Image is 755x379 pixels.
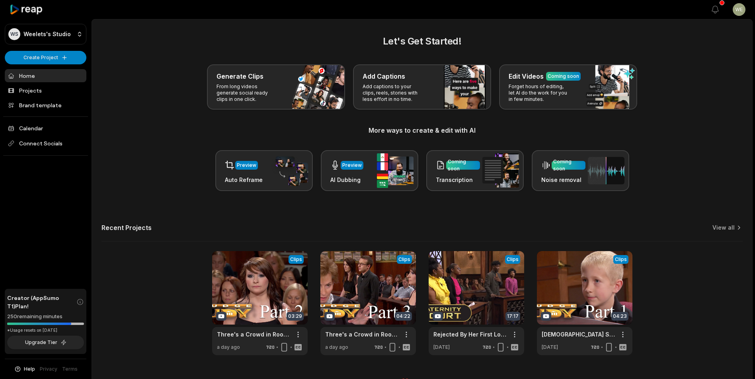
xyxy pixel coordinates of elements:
h3: More ways to create & edit with AI [101,126,743,135]
h2: Let's Get Started! [101,34,743,48]
a: Terms [62,365,78,373]
a: Projects [5,84,86,97]
a: Privacy [40,365,57,373]
h3: Generate Clips [217,72,263,81]
p: Forget hours of editing, let AI do the work for you in few minutes. [509,83,570,102]
img: ai_dubbing.png [377,153,414,188]
a: Rejected By Her First Love (Full Episode) | Paternity Court [433,330,507,338]
button: Help [14,365,35,373]
a: Calendar [5,122,86,135]
div: WS [8,28,20,40]
h3: Transcription [436,176,480,184]
a: Home [5,69,86,82]
div: Coming soon [553,158,584,172]
h2: Recent Projects [101,224,152,232]
div: Coming soon [548,73,579,80]
img: noise_removal.png [588,157,624,184]
h3: Auto Reframe [225,176,263,184]
div: 250 remaining minutes [7,313,84,321]
div: Coming soon [448,158,478,172]
a: Three's a Crowd in Roommate Battle! | Part 2 [217,330,290,338]
p: From long videos generate social ready clips in one click. [217,83,278,102]
button: Create Project [5,51,86,64]
p: Add captions to your clips, reels, stories with less effort in no time. [363,83,424,102]
div: Preview [237,162,256,169]
button: Upgrade Tier [7,336,84,349]
span: Help [24,365,35,373]
h3: Add Captions [363,72,405,81]
a: [DEMOGRAPHIC_DATA] Suffered [MEDICAL_DATA] | Part 1 [542,330,615,338]
div: *Usage resets on [DATE] [7,327,84,333]
h3: AI Dubbing [330,176,363,184]
a: Three's a Crowd in Roommate Battle! | Part 3 [325,330,398,338]
span: Creator (AppSumo T1) Plan! [7,294,76,310]
h3: Noise removal [541,176,585,184]
div: Preview [342,162,362,169]
a: View all [712,224,735,232]
a: Brand template [5,99,86,112]
p: Weelets's Studio [23,31,71,38]
span: Connect Socials [5,136,86,151]
h3: Edit Videos [509,72,544,81]
img: auto_reframe.png [271,155,308,186]
img: transcription.png [482,153,519,188]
